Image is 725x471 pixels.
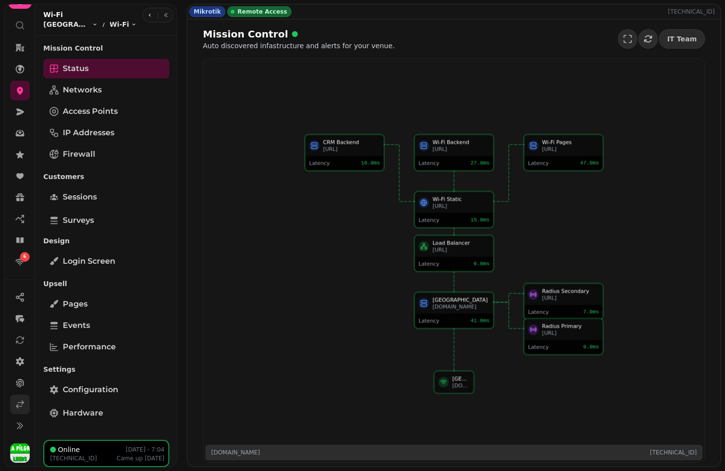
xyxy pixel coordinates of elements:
p: Customers [43,168,169,185]
div: [URL] [433,246,489,253]
p: Mission Control [43,39,169,57]
div: [URL] [433,145,489,152]
button: IT Team [659,29,705,49]
span: Came up [117,455,143,462]
a: Performance [43,337,169,357]
div: Latency [418,317,460,324]
span: Hardware [63,407,103,419]
span: Login screen [63,255,115,267]
div: Radius Primary [542,322,599,329]
div: Wi-Fi Pages [542,138,599,145]
a: Sessions [43,187,169,207]
button: Load Balancer[URL]Latency6.0ms [415,235,493,271]
a: IP Addresses [43,123,169,143]
span: Pages [63,298,88,310]
div: [DOMAIN_NAME] [433,303,489,310]
button: CRM Backend[URL]Latency16.0ms [305,134,384,170]
div: [URL] [542,329,599,336]
div: 41.0 ms [471,317,489,324]
p: Upsell [43,275,169,292]
button: User avatar [8,443,32,463]
div: Latency [528,344,570,350]
div: Latency [418,260,460,267]
span: Access Points [63,106,118,117]
div: Load Balancer [433,239,489,246]
div: 6.0 ms [473,260,489,267]
span: [GEOGRAPHIC_DATA] [43,19,90,29]
span: IT Team [667,36,697,42]
p: [TECHNICAL_ID] [50,454,97,462]
span: Configuration [63,384,118,396]
button: [GEOGRAPHIC_DATA][DOMAIN_NAME] [435,371,474,393]
div: Latency [528,308,570,315]
div: [URL] [323,145,380,152]
a: Networks [43,80,169,100]
span: Surveys [63,215,94,226]
p: Online [58,445,80,454]
span: Remote Access [237,8,287,16]
a: 6 [10,252,30,272]
div: Latency [418,160,460,166]
div: Latency [528,160,570,166]
span: [DATE] [145,455,164,462]
p: [DOMAIN_NAME] [211,449,260,456]
span: Firewall [63,148,95,160]
div: [URL] [542,294,599,301]
a: Events [43,316,169,335]
div: 27.0 ms [471,160,489,166]
div: [URL] [542,145,599,152]
p: [TECHNICAL_ID] [650,449,697,456]
a: Hardware [43,403,169,423]
p: Auto discovered infastructure and alerts for your venue. [203,41,395,51]
a: Pages [43,294,169,314]
div: [GEOGRAPHIC_DATA] [433,296,489,303]
span: Networks [63,84,102,96]
div: Latency [418,217,460,223]
div: Wi-Fi Static [433,195,489,202]
div: 9.0 ms [583,344,598,350]
div: [GEOGRAPHIC_DATA] [452,375,470,381]
span: Events [63,320,90,331]
button: Wi-Fi Static[URL]Latency15.0ms [415,191,493,227]
a: Firewall [43,145,169,164]
div: 7.0 ms [583,308,598,315]
span: IP Addresses [63,127,114,139]
a: Configuration [43,380,169,399]
span: Performance [63,341,116,353]
nav: breadcrumb [43,19,137,29]
div: 15.0 ms [471,217,489,223]
span: 6 [23,254,26,260]
a: Status [43,59,169,78]
button: Radius Primary[URL]Latency9.0ms [524,318,603,354]
p: [DATE] - 7:04 [126,446,165,453]
div: Radius Secondary [542,287,599,294]
div: Latency [309,160,351,166]
a: Login screen [43,252,169,271]
a: Access Points [43,102,169,121]
div: [URL] [433,202,489,209]
div: [DOMAIN_NAME] [452,382,470,389]
button: Radius Secondary[URL]Latency7.0ms [524,283,603,319]
h2: Wi-Fi [43,10,137,19]
a: Surveys [43,211,169,230]
div: Wi-Fi Backend [433,138,489,145]
button: Wi-Fi Pages[URL]Latency47.0ms [524,134,603,170]
span: Status [63,63,89,74]
span: Mission Control [203,27,288,41]
img: User avatar [10,443,30,463]
p: [TECHNICAL_ID] [668,8,719,16]
div: Mikrotik [189,6,225,17]
button: Online[DATE] - 7:04[TECHNICAL_ID]Came up[DATE] [43,440,169,467]
span: Sessions [63,191,97,203]
p: Settings [43,361,169,378]
div: 47.0 ms [580,160,599,166]
button: Wi-Fi [109,19,137,29]
button: Wi-Fi Backend[URL]Latency27.0ms [415,134,493,170]
div: CRM Backend [323,138,380,145]
button: [GEOGRAPHIC_DATA][DOMAIN_NAME]Latency41.0ms [415,292,493,328]
div: 16.0 ms [361,160,380,166]
button: [GEOGRAPHIC_DATA] [43,19,98,29]
p: Design [43,232,169,250]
